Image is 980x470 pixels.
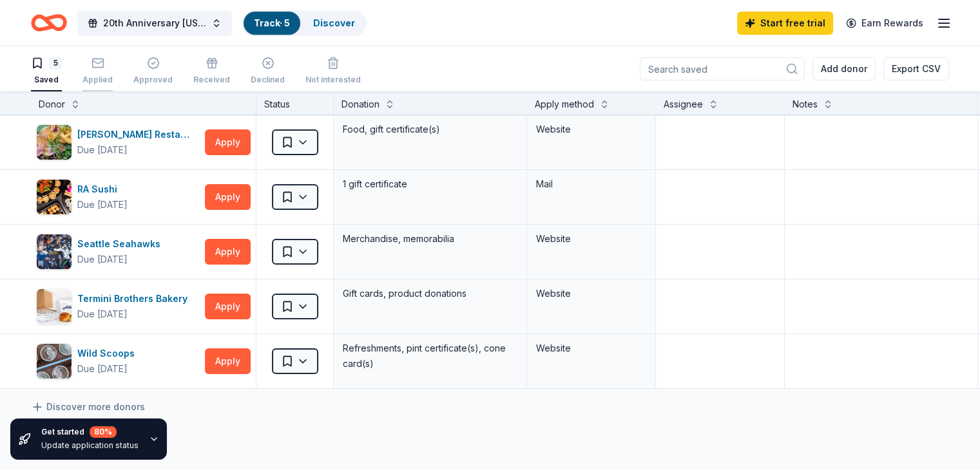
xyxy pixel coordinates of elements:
span: 20th Anniversary [US_STATE] [DEMOGRAPHIC_DATA] Cultural Gala [103,15,206,31]
button: Add donor [812,57,876,80]
div: Donor [39,97,65,112]
a: Home [31,8,67,38]
a: Discover more donors [31,399,145,415]
a: Earn Rewards [838,12,931,35]
div: Due [DATE] [77,252,128,267]
button: Applied [82,52,113,91]
div: Due [DATE] [77,306,128,322]
div: Gift cards, product donations [341,285,519,303]
div: Mail [536,176,646,192]
a: Start free trial [737,12,833,35]
button: Declined [251,52,285,91]
button: Export CSV [883,57,949,80]
button: Apply [205,348,251,374]
div: Refreshments, pint certificate(s), cone card(s) [341,339,519,373]
div: 1 gift certificate [341,175,519,193]
button: Apply [205,129,251,155]
button: Apply [205,184,251,210]
div: Website [536,286,646,301]
div: [PERSON_NAME] Restaurant [77,127,200,142]
div: Seattle Seahawks [77,236,166,252]
div: Due [DATE] [77,142,128,158]
button: Image for Termini Brothers BakeryTermini Brothers BakeryDue [DATE] [36,288,200,324]
img: Image for Wild Scoops [37,344,72,379]
div: Saved [31,75,62,85]
div: RA Sushi [77,182,128,197]
div: Declined [251,75,285,85]
div: Donation [341,97,380,112]
button: Track· 5Discover [242,10,367,36]
div: Merchandise, memorabilia [341,230,519,248]
button: Received [193,52,230,91]
button: Image for Seattle SeahawksSeattle SeahawksDue [DATE] [36,234,200,270]
div: Due [DATE] [77,361,128,377]
button: Image for RA SushiRA SushiDue [DATE] [36,179,200,215]
img: Image for Seattle Seahawks [37,234,72,269]
div: Get started [41,426,139,438]
div: Approved [133,75,173,85]
img: Image for Termini Brothers Bakery [37,289,72,324]
div: Website [536,231,646,247]
div: Update application status [41,440,139,451]
button: Not interested [305,52,361,91]
div: Website [536,341,646,356]
div: Notes [793,97,818,112]
div: Food, gift certificate(s) [341,120,519,138]
button: Image for Wild ScoopsWild ScoopsDue [DATE] [36,343,200,379]
a: Track· 5 [254,17,290,28]
div: Termini Brothers Bakery [77,291,193,306]
div: Status [256,91,334,115]
div: Assignee [664,97,703,112]
div: Due [DATE] [77,197,128,212]
div: Apply method [535,97,594,112]
div: Applied [82,75,113,85]
div: Received [193,75,230,85]
button: 20th Anniversary [US_STATE] [DEMOGRAPHIC_DATA] Cultural Gala [77,10,232,36]
button: Approved [133,52,173,91]
div: Not interested [305,75,361,85]
button: 5Saved [31,52,62,91]
button: Apply [205,294,251,319]
div: Website [536,122,646,137]
a: Discover [313,17,355,28]
div: 5 [49,57,62,70]
div: Wild Scoops [77,346,140,361]
input: Search saved [640,57,805,80]
div: 80 % [90,426,117,438]
button: Apply [205,239,251,265]
img: Image for Kinley's Restaurant [37,125,72,160]
img: Image for RA Sushi [37,180,72,214]
button: Image for Kinley's Restaurant[PERSON_NAME] RestaurantDue [DATE] [36,124,200,160]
